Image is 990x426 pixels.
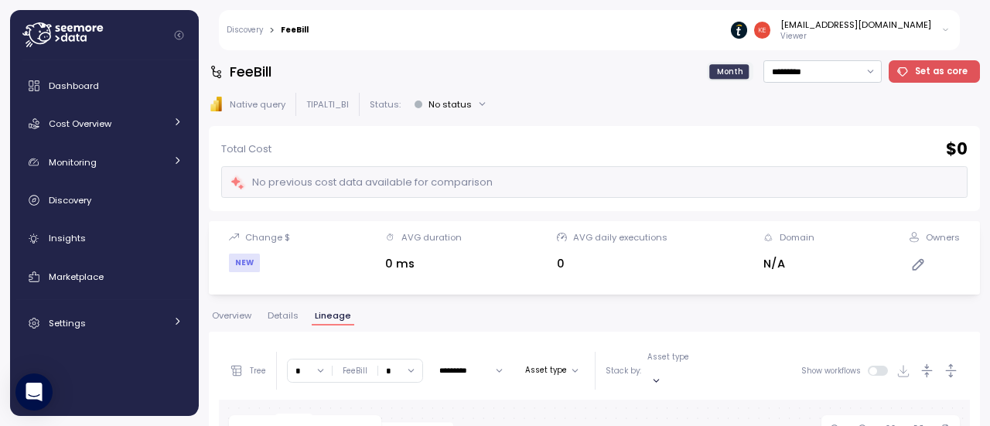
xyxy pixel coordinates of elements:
[49,194,91,206] span: Discovery
[16,223,193,254] a: Insights
[16,70,193,101] a: Dashboard
[780,31,931,42] p: Viewer
[801,366,869,376] span: Show workflows
[780,19,931,31] div: [EMAIL_ADDRESS][DOMAIN_NAME]
[16,308,193,339] a: Settings
[230,174,493,192] div: No previous cost data available for comparison
[212,312,251,320] span: Overview
[408,93,493,115] button: No status
[250,366,266,377] p: Tree
[49,156,97,169] span: Monitoring
[245,231,290,244] div: Change $
[49,118,111,130] span: Cost Overview
[16,108,193,139] a: Cost Overview
[385,255,462,273] div: 0 ms
[16,147,193,178] a: Monitoring
[647,352,689,363] p: Asset type
[49,271,104,283] span: Marketplace
[780,231,814,244] div: Domain
[15,373,53,411] div: Open Intercom Messenger
[889,60,981,83] button: Set as core
[343,366,367,377] div: FeeBill
[557,255,667,273] div: 0
[169,29,189,41] button: Collapse navigation
[717,66,743,77] span: Month
[926,231,960,244] div: Owners
[281,26,309,34] div: FeeBill
[268,312,299,320] span: Details
[606,366,641,377] p: Stack by:
[230,62,271,81] h3: FeeBill
[49,317,86,329] span: Settings
[227,26,263,34] a: Discovery
[519,361,585,380] button: Asset type
[306,98,349,111] p: TIPALTI_BI
[221,141,271,157] p: Total Cost
[573,231,667,244] div: AVG daily executions
[315,312,351,320] span: Lineage
[763,255,814,273] div: N/A
[946,138,968,161] h2: $ 0
[428,98,472,111] div: No status
[915,61,968,82] span: Set as core
[16,261,193,292] a: Marketplace
[16,185,193,216] a: Discovery
[49,80,99,92] span: Dashboard
[731,22,747,38] img: 6714de1ca73de131760c52a6.PNG
[370,98,401,111] p: Status:
[269,26,275,36] div: >
[229,254,260,272] div: NEW
[401,231,462,244] div: AVG duration
[49,232,86,244] span: Insights
[754,22,770,38] img: e4f1013cbcfa3a60050984dc5e8e116a
[230,98,285,111] p: Native query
